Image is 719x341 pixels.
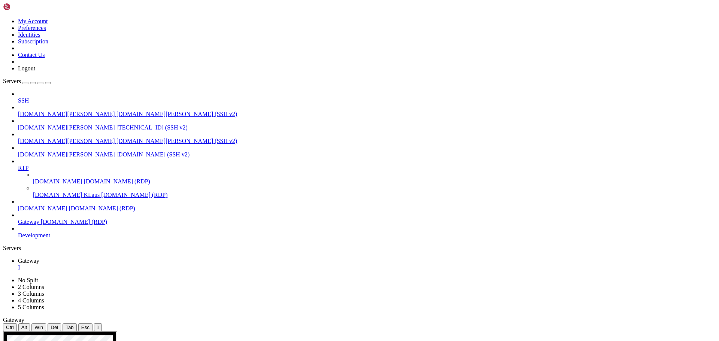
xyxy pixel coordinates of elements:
a: 5 Columns [18,304,44,310]
span: Alt [21,325,27,330]
button: Alt [18,323,30,331]
span: [DOMAIN_NAME] KLaus [33,192,100,198]
span: SSH [18,97,29,104]
li: [DOMAIN_NAME] KLaus [DOMAIN_NAME] (RDP) [33,185,716,198]
a: 4 Columns [18,297,44,304]
span: [DOMAIN_NAME][PERSON_NAME] [18,151,115,158]
span: [DOMAIN_NAME] [33,178,82,185]
button: Win [31,323,46,331]
button: Del [48,323,61,331]
a: SSH [18,97,716,104]
a: Subscription [18,38,48,45]
li: [DOMAIN_NAME][PERSON_NAME] [TECHNICAL_ID] (SSH v2) [18,118,716,131]
a: [DOMAIN_NAME] [DOMAIN_NAME] (RDP) [33,178,716,185]
span: [DOMAIN_NAME] (SSH v2) [116,151,190,158]
span: Servers [3,78,21,84]
a: [DOMAIN_NAME][PERSON_NAME] [DOMAIN_NAME][PERSON_NAME] (SSH v2) [18,138,716,144]
a: [DOMAIN_NAME] KLaus [DOMAIN_NAME] (RDP) [33,192,716,198]
span: [DOMAIN_NAME][PERSON_NAME] (SSH v2) [116,138,237,144]
span: [DOMAIN_NAME] (RDP) [69,205,135,211]
span: [DOMAIN_NAME] (RDP) [101,192,167,198]
a: Preferences [18,25,46,31]
span: Gateway [18,219,39,225]
a: RTP [18,165,716,171]
a: Servers [3,78,51,84]
div:  [97,325,99,330]
a: No Split [18,277,38,283]
span: Tab [66,325,74,330]
span: [DOMAIN_NAME][PERSON_NAME] [18,124,115,131]
span: Ctrl [6,325,14,330]
img: Shellngn [3,3,46,10]
div: Servers [3,245,716,252]
span: Gateway [18,258,39,264]
span: [DOMAIN_NAME] (RDP) [41,219,107,225]
a: [DOMAIN_NAME][PERSON_NAME] [TECHNICAL_ID] (SSH v2) [18,124,716,131]
li: [DOMAIN_NAME][PERSON_NAME] [DOMAIN_NAME] (SSH v2) [18,144,716,158]
a: [DOMAIN_NAME] [DOMAIN_NAME] (RDP) [18,205,716,212]
li: [DOMAIN_NAME] [DOMAIN_NAME] (RDP) [33,171,716,185]
span: [DOMAIN_NAME][PERSON_NAME] [18,111,115,117]
button: Ctrl [3,323,17,331]
li: [DOMAIN_NAME][PERSON_NAME] [DOMAIN_NAME][PERSON_NAME] (SSH v2) [18,131,716,144]
li: Development [18,225,716,239]
button:  [94,323,102,331]
a: [DOMAIN_NAME][PERSON_NAME] [DOMAIN_NAME] (SSH v2) [18,151,716,158]
span: [DOMAIN_NAME][PERSON_NAME] (SSH v2) [116,111,237,117]
a: Development [18,232,716,239]
a: 2 Columns [18,284,44,290]
span: [DOMAIN_NAME][PERSON_NAME] [18,138,115,144]
a: 3 Columns [18,290,44,297]
a: My Account [18,18,48,24]
a: Gateway [DOMAIN_NAME] (RDP) [18,219,716,225]
span: [TECHNICAL_ID] (SSH v2) [116,124,188,131]
span: Gateway [3,317,24,323]
a: [DOMAIN_NAME][PERSON_NAME] [DOMAIN_NAME][PERSON_NAME] (SSH v2) [18,111,716,118]
span: Development [18,232,50,238]
li: [DOMAIN_NAME][PERSON_NAME] [DOMAIN_NAME][PERSON_NAME] (SSH v2) [18,104,716,118]
li: SSH [18,91,716,104]
a: Logout [18,65,35,71]
a:  [18,264,716,271]
a: Contact Us [18,52,45,58]
li: Gateway [DOMAIN_NAME] (RDP) [18,212,716,225]
span: RTP [18,165,28,171]
span: Del [51,325,58,330]
li: RTP [18,158,716,198]
a: Identities [18,31,40,38]
li: [DOMAIN_NAME] [DOMAIN_NAME] (RDP) [18,198,716,212]
span: [DOMAIN_NAME] [18,205,67,211]
button: Esc [78,323,92,331]
button: Tab [63,323,77,331]
a: Gateway [18,258,716,271]
span: Win [34,325,43,330]
span: [DOMAIN_NAME] (RDP) [84,178,150,185]
span: Esc [81,325,90,330]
